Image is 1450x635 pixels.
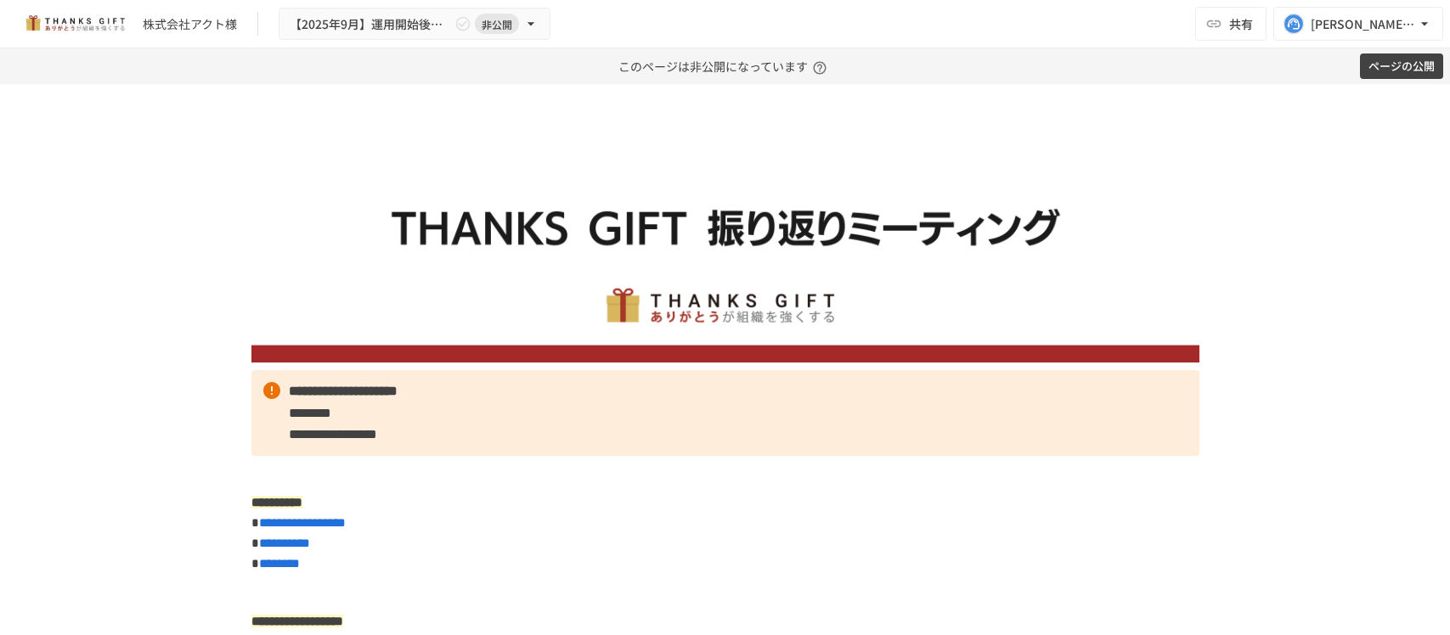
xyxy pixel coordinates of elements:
span: 【2025年9月】運用開始後振り返りミーティング [290,14,451,35]
span: 共有 [1229,14,1253,33]
button: 【2025年9月】運用開始後振り返りミーティング非公開 [279,8,550,41]
button: 共有 [1195,7,1267,41]
div: [PERSON_NAME][EMAIL_ADDRESS][DOMAIN_NAME] [1311,14,1416,35]
button: ページの公開 [1360,53,1443,80]
div: 株式会社アクト様 [143,15,237,33]
img: mMP1OxWUAhQbsRWCurg7vIHe5HqDpP7qZo7fRoNLXQh [20,10,129,37]
img: ywjCEzGaDRs6RHkpXm6202453qKEghjSpJ0uwcQsaCz [251,126,1199,362]
p: このページは非公開になっています [618,48,832,84]
button: [PERSON_NAME][EMAIL_ADDRESS][DOMAIN_NAME] [1273,7,1443,41]
span: 非公開 [475,15,519,33]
